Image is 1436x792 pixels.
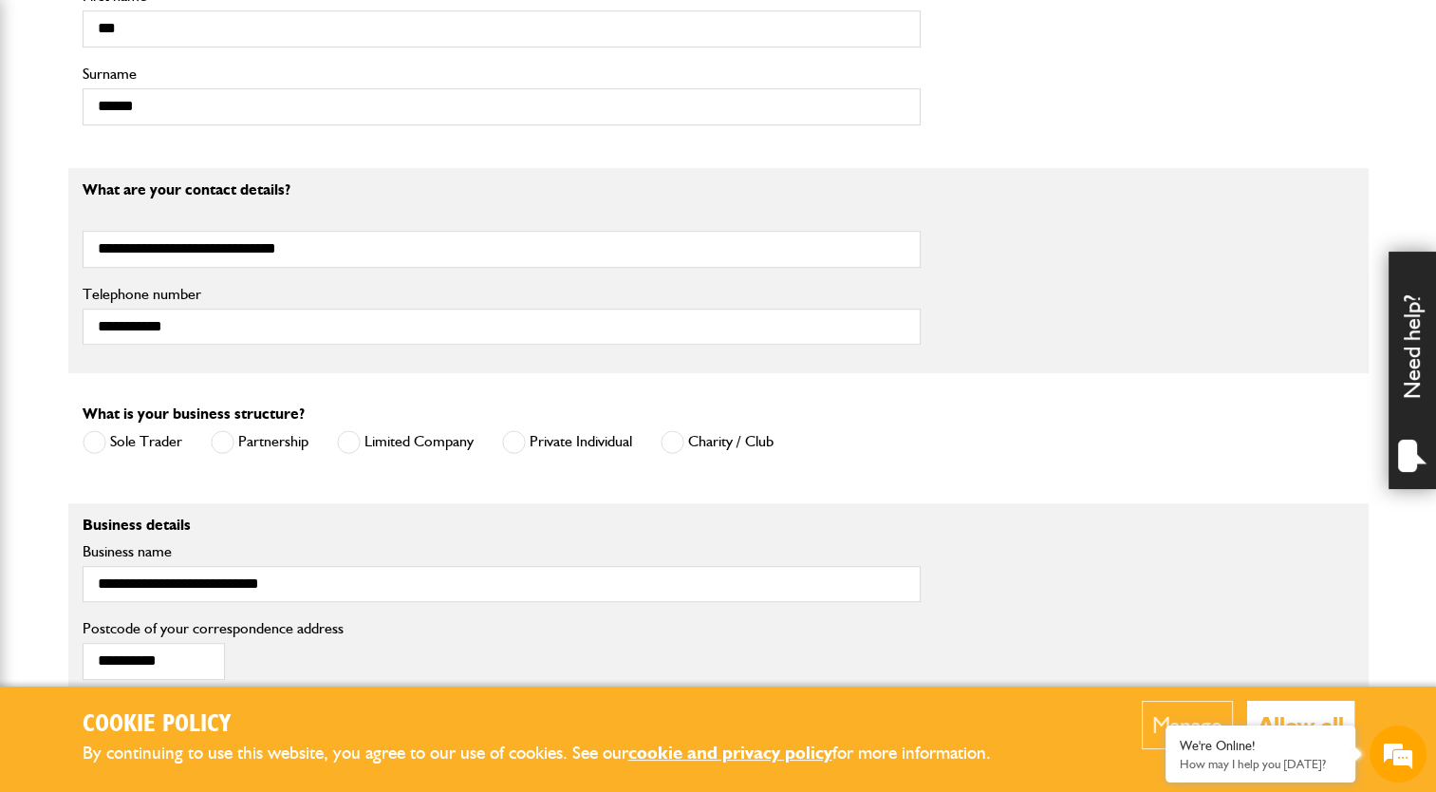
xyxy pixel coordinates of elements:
em: Start Chat [258,585,345,611]
label: Partnership [211,430,308,454]
a: cookie and privacy policy [628,742,832,764]
label: Postcode of your correspondence address [83,621,372,636]
div: Chat with us now [99,106,319,131]
label: Charity / Club [661,430,774,454]
input: Enter your phone number [25,288,346,330]
label: Business name [83,544,921,559]
label: Sole Trader [83,430,182,454]
label: Limited Company [337,430,474,454]
div: Minimize live chat window [311,9,357,55]
p: What are your contact details? [83,182,921,198]
div: Need help? [1389,252,1436,489]
label: Surname [83,66,921,82]
button: Allow all [1247,701,1354,749]
p: How may I help you today? [1180,757,1341,771]
img: d_20077148190_company_1631870298795_20077148190 [32,105,80,132]
label: Telephone number [83,287,921,302]
input: Enter your email address [25,232,346,273]
p: By continuing to use this website, you agree to our use of cookies. See our for more information. [83,739,1022,768]
p: Business details [83,518,921,533]
label: Private Individual [502,430,632,454]
label: What is your business structure? [83,406,305,422]
input: Enter your last name [25,176,346,217]
textarea: Type your message and hit 'Enter' [25,344,346,569]
div: We're Online! [1180,738,1341,754]
button: Manage [1142,701,1233,749]
h2: Cookie Policy [83,710,1022,740]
